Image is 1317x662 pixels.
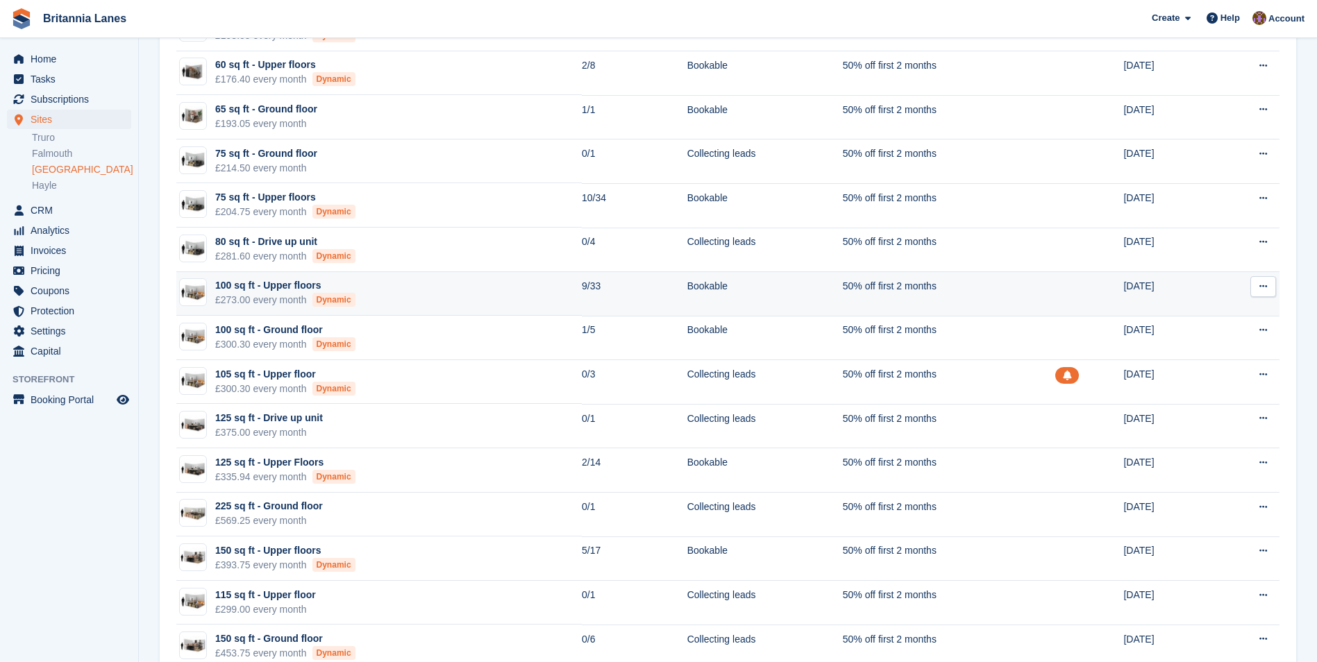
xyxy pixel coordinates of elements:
td: [DATE] [1123,493,1214,537]
a: menu [7,69,131,89]
a: menu [7,301,131,321]
div: Dynamic [312,646,355,660]
a: menu [7,90,131,109]
div: Dynamic [312,470,355,484]
div: Dynamic [312,558,355,572]
td: 50% off first 2 months [843,228,1055,272]
span: Create [1152,11,1180,25]
td: Collecting leads [687,139,843,184]
span: Tasks [31,69,114,89]
div: £214.50 every month [215,161,317,176]
div: Dynamic [312,205,355,219]
td: [DATE] [1123,95,1214,139]
img: 150-sqft-unit%20(1).jpg [180,548,206,568]
span: Home [31,49,114,69]
div: Dynamic [312,382,355,396]
span: Protection [31,301,114,321]
span: CRM [31,201,114,220]
div: £176.40 every month [215,72,355,87]
a: menu [7,390,131,409]
td: [DATE] [1123,360,1214,405]
td: 50% off first 2 months [843,448,1055,493]
td: 50% off first 2 months [843,272,1055,316]
a: Preview store [115,391,131,408]
span: Coupons [31,281,114,300]
img: 200-sqft-unit.jpg [180,503,206,523]
td: 0/1 [582,404,687,448]
td: [DATE] [1123,228,1214,272]
div: £204.75 every month [215,205,355,219]
td: 2/8 [582,51,687,96]
td: Bookable [687,183,843,228]
span: Booking Portal [31,390,114,409]
div: 65 sq ft - Ground floor [215,102,317,117]
span: Subscriptions [31,90,114,109]
div: 125 sq ft - Drive up unit [215,411,323,425]
td: 0/3 [582,360,687,405]
td: 50% off first 2 months [843,404,1055,448]
a: menu [7,221,131,240]
div: 150 sq ft - Ground floor [215,631,355,646]
div: 225 sq ft - Ground floor [215,499,323,514]
a: menu [7,281,131,300]
td: 1/1 [582,95,687,139]
td: Bookable [687,448,843,493]
td: [DATE] [1123,581,1214,625]
td: Collecting leads [687,581,843,625]
img: stora-icon-8386f47178a22dfd0bd8f6a31ec36ba5ce8667c1dd55bd0f319d3a0aa187defe.svg [11,8,32,29]
td: 5/17 [582,536,687,581]
div: £193.05 every month [215,117,317,131]
td: 10/34 [582,183,687,228]
img: 125-sqft-unit.jpg [180,459,206,479]
div: Dynamic [312,249,355,263]
td: 50% off first 2 months [843,183,1055,228]
td: [DATE] [1123,272,1214,316]
a: menu [7,110,131,129]
img: Andy Collier [1252,11,1266,25]
td: 0/1 [582,493,687,537]
a: menu [7,261,131,280]
img: 75-sqft-unit.jpg [180,150,206,170]
div: £375.00 every month [215,425,323,440]
td: Bookable [687,95,843,139]
div: £273.00 every month [215,293,355,307]
img: 75-sqft-unit.jpg [180,239,206,259]
img: 75-sqft-unit.jpg [180,194,206,214]
td: [DATE] [1123,316,1214,360]
td: Collecting leads [687,404,843,448]
span: Pricing [31,261,114,280]
td: 1/5 [582,316,687,360]
div: Dynamic [312,293,355,307]
td: 0/1 [582,581,687,625]
img: 100-sqft-unit%20(1).jpg [180,282,206,303]
div: £281.60 every month [215,249,355,264]
img: 100-sqft-unit.jpg [180,591,206,611]
td: Bookable [687,536,843,581]
div: 100 sq ft - Ground floor [215,323,355,337]
a: menu [7,321,131,341]
a: menu [7,241,131,260]
td: 2/14 [582,448,687,493]
span: Storefront [12,373,138,387]
td: 0/4 [582,228,687,272]
div: £300.30 every month [215,337,355,352]
td: 50% off first 2 months [843,493,1055,537]
a: menu [7,201,131,220]
div: £335.94 every month [215,470,355,484]
td: 0/1 [582,139,687,184]
img: 150-sqft-unit%20(1).jpg [180,636,206,656]
div: 105 sq ft - Upper floor [215,367,355,382]
td: [DATE] [1123,51,1214,96]
div: 115 sq ft - Upper floor [215,588,316,602]
span: Analytics [31,221,114,240]
img: 60-sqft-unit.jpg [180,62,206,82]
td: Collecting leads [687,360,843,405]
td: Bookable [687,51,843,96]
img: 100-sqft-unit%20(1).jpg [180,327,206,347]
span: Account [1268,12,1305,26]
a: Truro [32,131,131,144]
td: Collecting leads [687,228,843,272]
img: 64-sqft-unit.jpg [180,106,206,126]
td: [DATE] [1123,139,1214,184]
div: 150 sq ft - Upper floors [215,543,355,558]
